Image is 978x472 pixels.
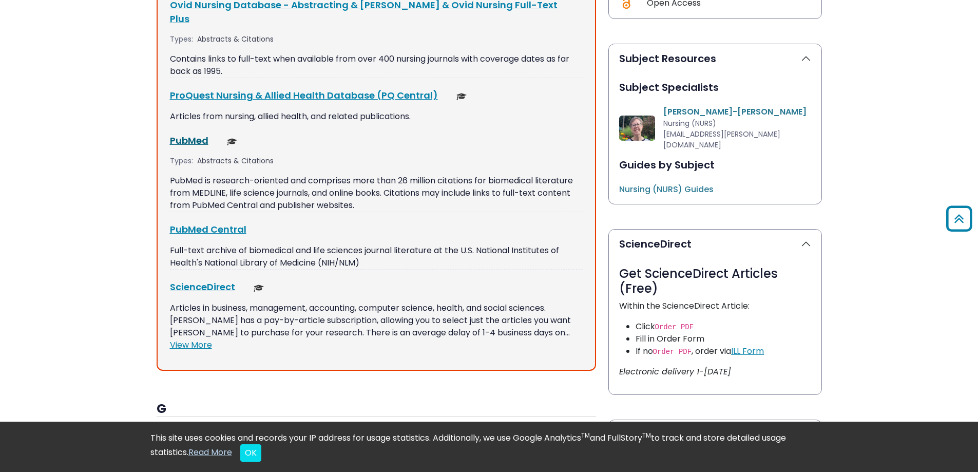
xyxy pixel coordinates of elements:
[609,230,821,258] button: ScienceDirect
[619,159,811,171] h2: Guides by Subject
[456,91,467,102] img: Scholarly or Peer Reviewed
[170,34,193,45] span: Types:
[636,333,811,345] li: Fill in Order Form
[636,345,811,357] li: If no , order via
[197,156,276,166] div: Abstracts & Citations
[170,156,193,166] span: Types:
[663,129,780,150] span: [EMAIL_ADDRESS][PERSON_NAME][DOMAIN_NAME]
[254,283,264,293] img: Scholarly or Peer Reviewed
[170,223,246,236] a: PubMed Central
[170,175,583,212] p: PubMed is research-oriented and comprises more than 26 million citations for biomedical literatur...
[227,137,237,147] img: Scholarly or Peer Reviewed
[170,314,583,339] p: [PERSON_NAME] has a pay-by-article subscription, allowing you to select just the articles you wan...
[170,110,583,123] p: Articles from nursing, allied health, and related publications.
[609,44,821,73] button: Subject Resources
[619,116,655,141] img: Diane Manko-Cliff
[636,320,811,333] li: Click
[619,267,811,296] h3: Get ScienceDirect Articles (Free)
[619,300,811,312] p: Within the ScienceDirect Article:
[197,34,276,45] div: Abstracts & Citations
[731,345,764,357] a: ILL Form
[188,446,232,458] a: Read More
[581,431,590,440] sup: TM
[170,53,583,78] p: Contains links to full-text when available from over 400 nursing journals with coverage dates as ...
[653,348,692,356] code: Order PDF
[609,420,821,449] button: Search Strategies
[663,118,716,128] span: Nursing (NURS)
[619,183,714,195] a: Nursing (NURS) Guides
[150,432,828,462] div: This site uses cookies and records your IP address for usage statistics. Additionally, we use Goo...
[157,402,596,417] h3: G
[240,444,261,462] button: Close
[619,81,811,93] h2: Subject Specialists
[170,89,438,102] a: ProQuest Nursing & Allied Health Database (PQ Central)
[655,323,694,331] code: Order PDF
[170,302,583,314] p: Articles in business, management, accounting, computer science, health, and social sciences.
[619,366,731,377] i: Electronic delivery 1-[DATE]
[642,431,651,440] sup: TM
[943,210,975,227] a: Back to Top
[663,106,807,118] a: [PERSON_NAME]-[PERSON_NAME]
[170,244,583,269] p: Full-text archive of biomedical and life sciences journal literature at the U.S. National Institu...
[170,280,235,293] a: ScienceDirect
[170,339,212,351] a: View More
[170,134,208,147] a: PubMed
